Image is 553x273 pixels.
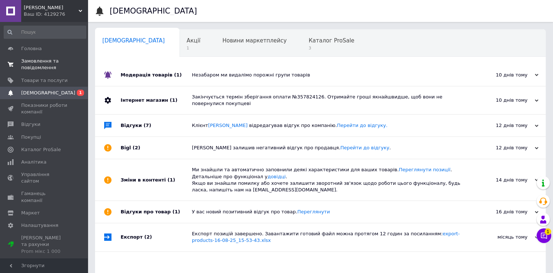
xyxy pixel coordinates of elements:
[21,77,68,84] span: Товари та послуги
[4,26,86,39] input: Пошук
[208,123,247,128] a: [PERSON_NAME]
[465,177,538,183] div: 14 днів тому
[21,146,61,153] span: Каталог ProSale
[21,171,68,184] span: Управління сайтом
[21,58,68,71] span: Замовлення та повідомлення
[192,145,465,151] div: [PERSON_NAME] залишив негативний відгук про продавця. .
[77,90,84,96] span: 1
[192,72,465,78] div: Незабаром ми видалімо порожні групи товарів
[173,209,180,214] span: (1)
[133,145,140,150] span: (2)
[110,7,197,15] h1: [DEMOGRAPHIC_DATA]
[21,159,46,165] span: Аналітика
[21,45,42,52] span: Головна
[121,137,192,159] div: Bigl
[308,37,354,44] span: Каталог ProSale
[21,134,41,141] span: Покупці
[121,201,192,223] div: Відгуки про товар
[192,231,460,243] a: export-products-16-08-25_15-53-43.xlsx
[337,123,387,128] a: Перейти до відгуку.
[144,234,152,240] span: (2)
[192,123,387,128] span: Клієнт
[21,121,40,128] span: Відгуки
[465,209,538,215] div: 16 днів тому
[170,97,177,103] span: (1)
[121,86,192,114] div: Інтернет магазин
[21,222,58,229] span: Налаштування
[187,45,201,51] span: 1
[24,11,88,18] div: Ваш ID: 4129276
[24,4,79,11] span: Мрія Ароматів
[121,223,192,251] div: Експорт
[192,167,465,193] div: Ми знайшли та автоматично заповнили деякі характеристики для ваших товарів. . Детальніше про функ...
[297,209,330,214] a: Переглянути
[308,45,354,51] span: 3
[399,167,450,172] a: Переглянути позиції
[192,231,465,244] div: Експорт позицій завершено. Завантажити готовий файл можна протягом 12 годин за посиланням:
[121,64,192,86] div: Модерація товарів
[21,102,68,115] span: Показники роботи компанії
[167,177,175,183] span: (1)
[102,37,165,44] span: [DEMOGRAPHIC_DATA]
[465,145,538,151] div: 12 днів тому
[21,90,75,96] span: [DEMOGRAPHIC_DATA]
[192,94,465,107] div: Закінчується термін зберігання оплати №357824126. Отримайте гроші якнайшвидше, щоб вони не поверн...
[144,123,151,128] span: (7)
[249,123,387,128] span: відредагував відгук про компанію.
[21,210,40,216] span: Маркет
[187,37,201,44] span: Акції
[465,122,538,129] div: 12 днів тому
[121,159,192,201] div: Зміни в контенті
[174,72,182,78] span: (1)
[121,115,192,136] div: Відгуки
[21,235,68,255] span: [PERSON_NAME] та рахунки
[340,145,389,150] a: Перейти до відгуку
[21,248,68,255] div: Prom мікс 1 000
[537,228,551,243] button: Чат з покупцем1
[21,190,68,203] span: Гаманець компанії
[268,174,286,179] a: довідці
[465,72,538,78] div: 10 днів тому
[192,209,465,215] div: У вас новий позитивний відгук про товар.
[222,37,287,44] span: Новини маркетплейсу
[465,234,538,240] div: місяць тому
[465,97,538,104] div: 10 днів тому
[545,228,551,235] span: 1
